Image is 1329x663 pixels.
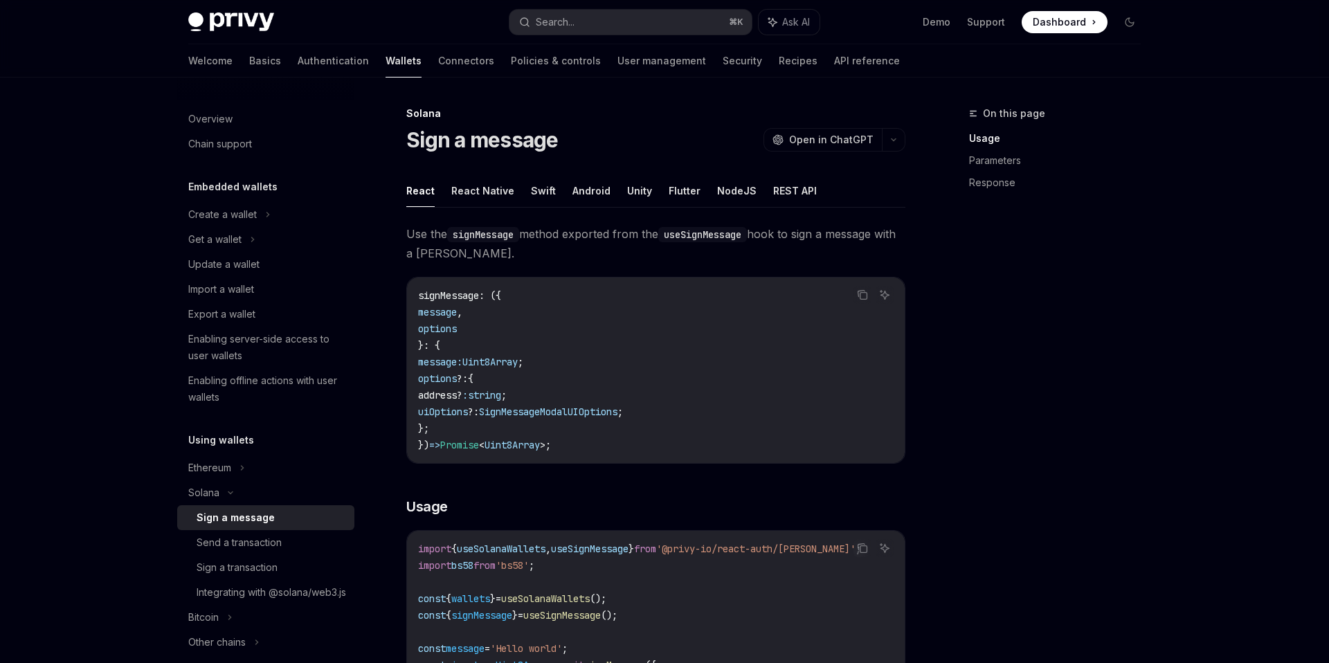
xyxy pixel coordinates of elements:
[188,331,346,364] div: Enabling server-side access to user wallets
[188,432,254,448] h5: Using wallets
[782,15,810,29] span: Ask AI
[468,389,501,401] span: string
[789,133,874,147] span: Open in ChatGPT
[188,372,346,406] div: Enabling offline actions with user wallets
[551,543,629,555] span: useSignMessage
[512,609,518,621] span: }
[617,44,706,78] a: User management
[529,559,534,572] span: ;
[451,559,473,572] span: bs58
[462,389,468,401] span: :
[523,609,601,621] span: useSignMessage
[418,372,457,385] span: options
[531,174,556,207] button: Swift
[876,539,894,557] button: Ask AI
[446,592,451,605] span: {
[501,592,590,605] span: useSolanaWallets
[763,128,882,152] button: Open in ChatGPT
[188,111,233,127] div: Overview
[418,642,446,655] span: const
[490,592,496,605] span: }
[479,289,501,302] span: : ({
[438,44,494,78] a: Connectors
[834,44,900,78] a: API reference
[451,543,457,555] span: {
[545,543,551,555] span: ,
[717,174,757,207] button: NodeJS
[188,231,242,248] div: Get a wallet
[177,302,354,327] a: Export a wallet
[473,559,496,572] span: from
[418,406,468,418] span: uiOptions
[967,15,1005,29] a: Support
[418,389,462,401] span: address?
[629,543,634,555] span: }
[509,10,752,35] button: Search...⌘K
[468,406,479,418] span: ?:
[406,224,905,263] span: Use the method exported from the hook to sign a message with a [PERSON_NAME].
[496,592,501,605] span: =
[457,372,468,385] span: ?:
[656,543,856,555] span: '@privy-io/react-auth/[PERSON_NAME]'
[485,439,540,451] span: Uint8Array
[249,44,281,78] a: Basics
[188,44,233,78] a: Welcome
[876,286,894,304] button: Ask AI
[518,609,523,621] span: =
[562,642,568,655] span: ;
[197,559,278,576] div: Sign a transaction
[188,206,257,223] div: Create a wallet
[418,592,446,605] span: const
[418,356,462,368] span: message:
[545,439,551,451] span: ;
[418,609,446,621] span: const
[723,44,762,78] a: Security
[601,609,617,621] span: ();
[446,609,451,621] span: {
[853,286,871,304] button: Copy the contents from the code block
[177,252,354,277] a: Update a wallet
[188,179,278,195] h5: Embedded wallets
[457,306,462,318] span: ,
[451,609,512,621] span: signMessage
[572,174,611,207] button: Android
[485,642,490,655] span: =
[511,44,601,78] a: Policies & controls
[298,44,369,78] a: Authentication
[418,543,451,555] span: import
[197,584,346,601] div: Integrating with @solana/web3.js
[406,127,559,152] h1: Sign a message
[462,356,518,368] span: Uint8Array
[451,174,514,207] button: React Native
[188,281,254,298] div: Import a wallet
[853,539,871,557] button: Copy the contents from the code block
[406,107,905,120] div: Solana
[188,256,260,273] div: Update a wallet
[406,497,448,516] span: Usage
[188,460,231,476] div: Ethereum
[496,559,529,572] span: 'bs58'
[759,10,820,35] button: Ask AI
[590,592,606,605] span: ();
[446,642,485,655] span: message
[429,439,440,451] span: =>
[479,439,485,451] span: <
[197,509,275,526] div: Sign a message
[177,555,354,580] a: Sign a transaction
[418,323,457,335] span: options
[177,580,354,605] a: Integrating with @solana/web3.js
[1033,15,1086,29] span: Dashboard
[418,422,429,435] span: };
[658,227,747,242] code: useSignMessage
[773,174,817,207] button: REST API
[177,327,354,368] a: Enabling server-side access to user wallets
[177,505,354,530] a: Sign a message
[177,277,354,302] a: Import a wallet
[669,174,700,207] button: Flutter
[418,289,479,302] span: signMessage
[501,389,507,401] span: ;
[418,306,457,318] span: message
[188,136,252,152] div: Chain support
[418,559,451,572] span: import
[440,439,479,451] span: Promise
